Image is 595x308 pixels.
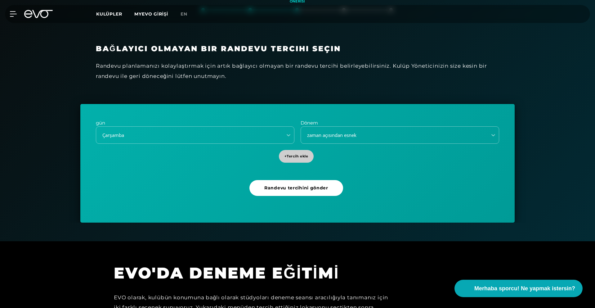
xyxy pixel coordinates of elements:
[287,154,308,158] font: Tercih ekle
[181,11,195,18] a: en
[114,264,339,283] font: EVO'DA DENEME EĞİTİMİ
[96,11,122,17] font: Kulüpler
[474,285,575,292] font: Merhaba sporcu! Ne yapmak istersin?
[96,63,487,79] font: Randevu planlamanızı kolaylaştırmak için artık bağlayıcı olmayan bir randevu tercihi belirleyebil...
[96,44,341,53] font: Bağlayıcı olmayan bir randevu tercihi seçin
[301,120,318,126] font: Dönem
[307,132,356,138] font: zaman açısından esnek
[454,280,583,297] button: Merhaba sporcu! Ne yapmak istersin?
[279,150,316,174] a: +Tercih ekle
[102,132,124,138] font: Çarşamba
[96,120,105,126] font: gün
[181,11,187,17] font: en
[96,11,134,17] a: Kulüpler
[134,11,168,17] a: MYEVO GİRİŞİ
[264,185,328,191] font: Randevu tercihini gönder
[284,154,287,158] font: +
[249,180,346,207] a: Randevu tercihini gönder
